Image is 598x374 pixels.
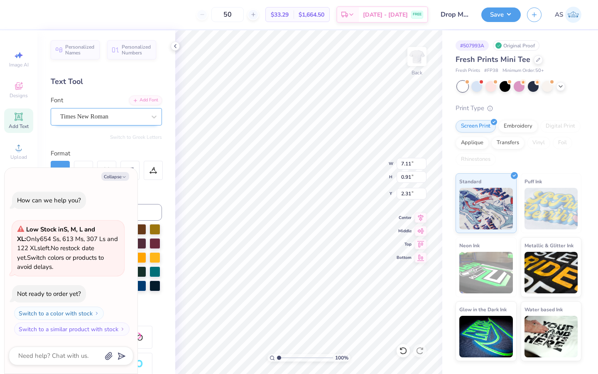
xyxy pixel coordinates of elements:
div: Text Tool [51,76,162,87]
div: Digital Print [540,120,581,133]
img: Neon Ink [459,252,513,293]
span: [DATE] - [DATE] [363,10,408,19]
img: Aniya Sparrow [565,7,581,23]
button: Switch to Greek Letters [110,134,162,140]
button: Collapse [101,172,129,181]
div: Not ready to order yet? [17,290,81,298]
div: Embroidery [498,120,538,133]
div: Screen Print [456,120,496,133]
span: Minimum Order: 50 + [502,67,544,74]
span: Middle [397,228,412,234]
img: Metallic & Glitter Ink [524,252,578,293]
img: Back [409,48,425,65]
button: Save [481,7,521,22]
div: Transfers [491,137,524,149]
div: Original Proof [493,40,539,51]
label: Font [51,96,63,105]
span: Top [397,241,412,247]
span: Puff Ink [524,177,542,186]
span: AS [555,10,563,20]
span: Center [397,215,412,221]
button: Switch to a similar product with stock [14,322,130,336]
span: Add Text [9,123,29,130]
div: Print Type [456,103,581,113]
span: Standard [459,177,481,186]
img: Puff Ink [524,188,578,229]
span: Fresh Prints [456,67,480,74]
span: FREE [413,12,422,17]
div: How can we help you? [17,196,81,204]
div: # 507993A [456,40,489,51]
span: Only 654 Ss, 613 Ms, 307 Ls and 122 XLs left. Switch colors or products to avoid delays. [17,225,118,271]
span: 100 % [335,354,348,362]
div: Rhinestones [456,153,496,166]
span: Neon Ink [459,241,480,250]
span: Bottom [397,255,412,261]
div: Back [412,69,422,76]
strong: Low Stock in S, M, L and XL : [17,225,95,243]
span: Water based Ink [524,305,563,314]
div: Add Font [129,96,162,105]
input: Untitled Design [434,6,475,23]
span: Fresh Prints Mini Tee [456,54,530,64]
div: Applique [456,137,489,149]
div: Format [51,149,163,158]
span: Glow in the Dark Ink [459,305,507,314]
span: No restock date yet. [17,244,94,262]
span: Upload [10,154,27,160]
div: Foil [553,137,572,149]
img: Standard [459,188,513,229]
span: # FP38 [484,67,498,74]
span: Designs [10,92,28,99]
span: Personalized Names [65,44,95,56]
img: Water based Ink [524,316,578,357]
span: $1,664.50 [299,10,324,19]
button: Switch to a color with stock [14,307,104,320]
span: Personalized Numbers [122,44,151,56]
span: Metallic & Glitter Ink [524,241,573,250]
img: Glow in the Dark Ink [459,316,513,357]
input: – – [211,7,244,22]
span: $33.29 [271,10,289,19]
img: Switch to a color with stock [94,311,99,316]
span: Image AI [9,62,29,68]
div: Vinyl [527,137,550,149]
a: AS [555,7,581,23]
img: Switch to a similar product with stock [120,327,125,332]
